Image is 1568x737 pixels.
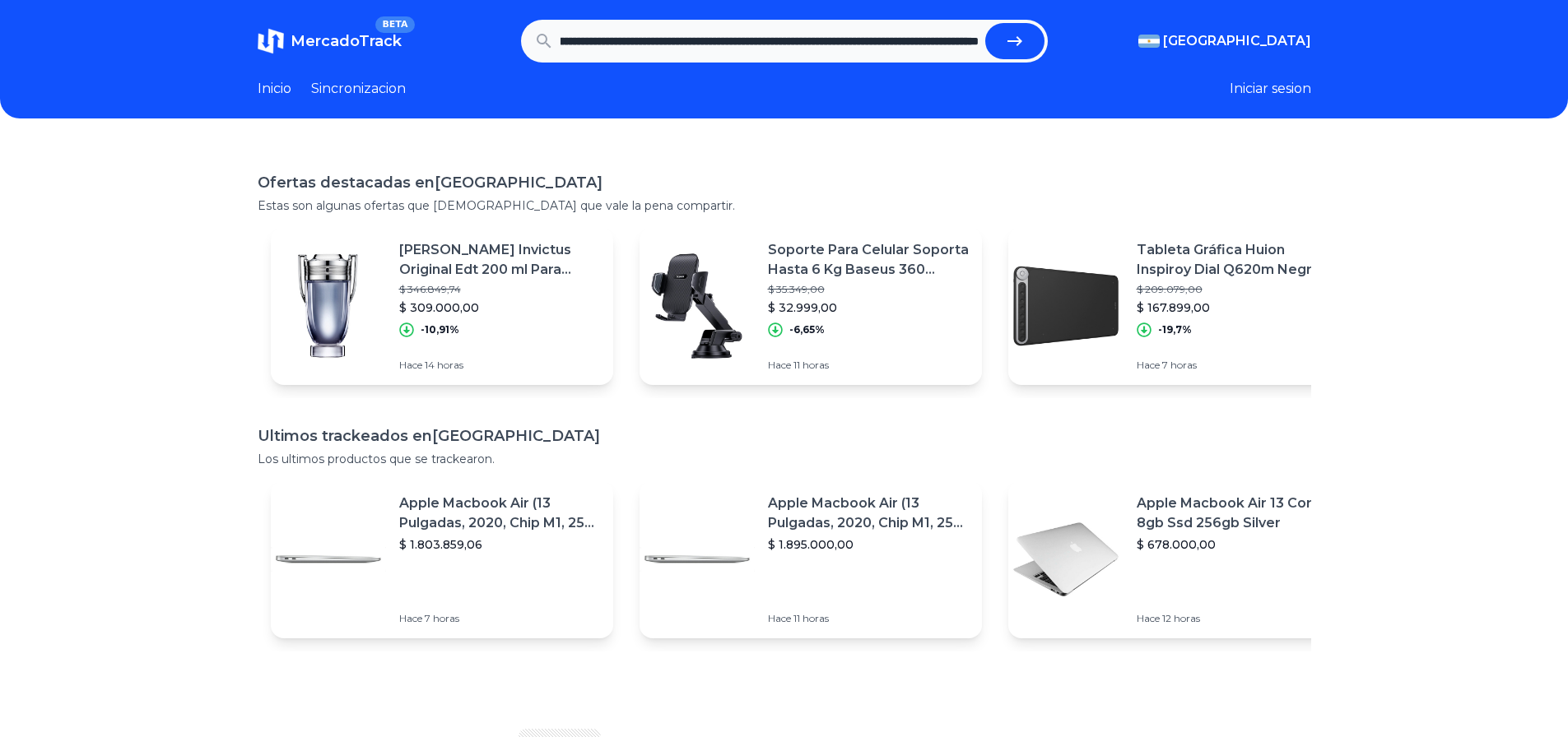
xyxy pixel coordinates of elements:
[1008,227,1351,385] a: Featured imageTableta Gráfica Huion Inspiroy Dial Q620m Negra$ 209.079,00$ 167.899,00-19,7%Hace 7...
[640,248,755,364] img: Featured image
[1008,480,1351,638] a: Featured imageApple Macbook Air 13 Core I5 8gb Ssd 256gb Silver$ 678.000,00Hace 12 horas
[789,323,825,336] p: -6,65%
[258,28,402,54] a: MercadoTrackBETA
[291,32,402,50] span: MercadoTrack
[1158,323,1192,336] p: -19,7%
[258,171,1311,194] h1: Ofertas destacadas en [GEOGRAPHIC_DATA]
[421,323,459,336] p: -10,91%
[1137,536,1338,553] p: $ 678.000,00
[399,359,600,372] p: Hace 14 horas
[258,424,1311,447] h1: Ultimos trackeados en [GEOGRAPHIC_DATA]
[399,299,600,316] p: $ 309.000,00
[399,283,600,296] p: $ 346.849,74
[1137,494,1338,533] p: Apple Macbook Air 13 Core I5 8gb Ssd 256gb Silver
[399,536,600,553] p: $ 1.803.859,06
[1137,299,1338,316] p: $ 167.899,00
[399,494,600,533] p: Apple Macbook Air (13 Pulgadas, 2020, Chip M1, 256 Gb De Ssd, 8 Gb De Ram) - Plata
[311,79,406,99] a: Sincronizacion
[1137,612,1338,625] p: Hace 12 horas
[258,79,291,99] a: Inicio
[1138,35,1160,48] img: Argentina
[768,299,969,316] p: $ 32.999,00
[768,494,969,533] p: Apple Macbook Air (13 Pulgadas, 2020, Chip M1, 256 Gb De Ssd, 8 Gb De Ram) - Plata
[640,502,755,617] img: Featured image
[271,502,386,617] img: Featured image
[1008,248,1124,364] img: Featured image
[768,612,969,625] p: Hace 11 horas
[768,283,969,296] p: $ 35.349,00
[768,359,969,372] p: Hace 11 horas
[1008,502,1124,617] img: Featured image
[399,240,600,280] p: [PERSON_NAME] Invictus Original Edt 200 ml Para Hombre
[375,16,414,33] span: BETA
[399,612,600,625] p: Hace 7 horas
[258,451,1311,467] p: Los ultimos productos que se trackearon.
[1137,359,1338,372] p: Hace 7 horas
[1163,31,1311,51] span: [GEOGRAPHIC_DATA]
[271,227,613,385] a: Featured image[PERSON_NAME] Invictus Original Edt 200 ml Para Hombre$ 346.849,74$ 309.000,00-10,9...
[258,197,1311,214] p: Estas son algunas ofertas que [DEMOGRAPHIC_DATA] que vale la pena compartir.
[768,240,969,280] p: Soporte Para Celular Soporta Hasta 6 Kg Baseus 360 Ajustable
[1138,31,1311,51] button: [GEOGRAPHIC_DATA]
[1137,283,1338,296] p: $ 209.079,00
[271,480,613,638] a: Featured imageApple Macbook Air (13 Pulgadas, 2020, Chip M1, 256 Gb De Ssd, 8 Gb De Ram) - Plata$...
[1230,79,1311,99] button: Iniciar sesion
[768,536,969,553] p: $ 1.895.000,00
[1137,240,1338,280] p: Tableta Gráfica Huion Inspiroy Dial Q620m Negra
[258,28,284,54] img: MercadoTrack
[640,480,982,638] a: Featured imageApple Macbook Air (13 Pulgadas, 2020, Chip M1, 256 Gb De Ssd, 8 Gb De Ram) - Plata$...
[640,227,982,385] a: Featured imageSoporte Para Celular Soporta Hasta 6 Kg Baseus 360 Ajustable$ 35.349,00$ 32.999,00-...
[271,248,386,364] img: Featured image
